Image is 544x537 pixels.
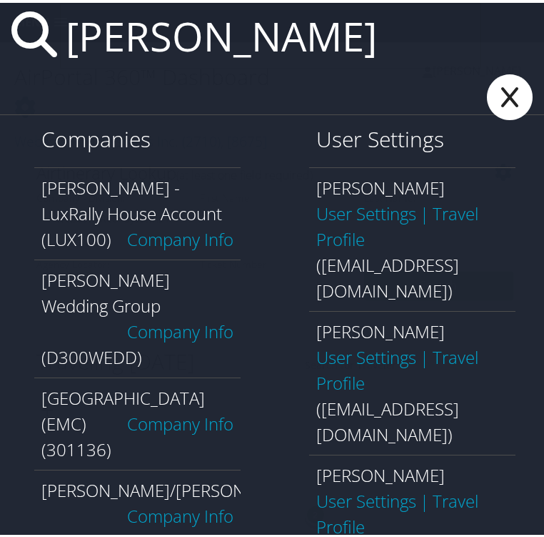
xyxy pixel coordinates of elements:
[316,343,416,366] a: User Settings
[416,486,433,510] span: |
[127,409,233,433] a: Company Info
[316,317,445,340] span: [PERSON_NAME]
[316,460,445,484] span: [PERSON_NAME]
[41,316,233,368] div: (D300WEDD)
[127,225,233,248] a: Company Info
[316,173,445,197] span: [PERSON_NAME]
[41,265,170,315] span: [PERSON_NAME] Wedding Group
[41,173,222,222] span: [PERSON_NAME] - LuxRally House Account
[316,199,416,222] a: User Settings
[316,122,508,152] h1: User Settings
[416,343,433,366] span: |
[41,224,233,250] div: (LUX100)
[316,342,508,445] div: ([EMAIL_ADDRESS][DOMAIN_NAME])
[41,434,233,460] div: (301136)
[41,476,304,499] span: [PERSON_NAME]/[PERSON_NAME]
[127,501,233,525] a: Company Info
[316,486,416,510] a: User Settings
[41,122,233,152] h1: Companies
[416,199,433,222] span: |
[41,383,205,433] span: [GEOGRAPHIC_DATA] (EMC)
[316,198,508,301] div: ([EMAIL_ADDRESS][DOMAIN_NAME])
[127,317,233,340] a: Company Info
